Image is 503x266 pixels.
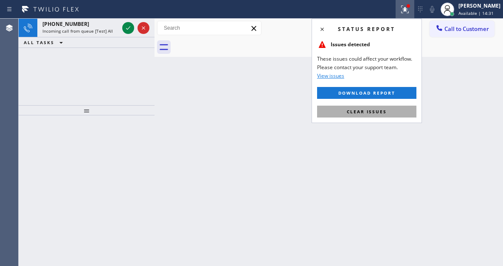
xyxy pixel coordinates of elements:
[42,28,113,34] span: Incoming call from queue [Test] All
[122,22,134,34] button: Accept
[42,20,89,28] span: [PHONE_NUMBER]
[24,39,54,45] span: ALL TASKS
[458,10,494,16] span: Available | 14:31
[458,2,500,9] div: [PERSON_NAME]
[157,21,261,35] input: Search
[19,37,71,48] button: ALL TASKS
[426,3,438,15] button: Mute
[444,25,489,33] span: Call to Customer
[430,21,495,37] button: Call to Customer
[138,22,149,34] button: Reject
